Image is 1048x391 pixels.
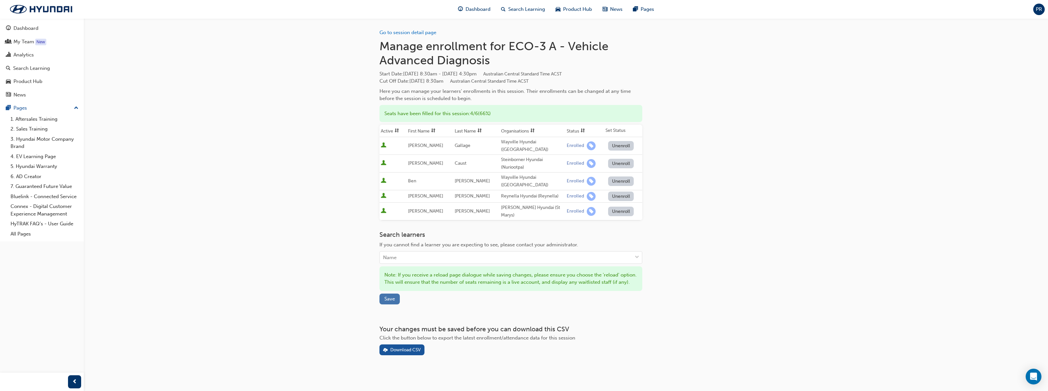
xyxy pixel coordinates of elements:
[8,201,81,219] a: Connex - Digital Customer Experience Management
[379,105,642,122] div: Seats have been filled for this session : 4 / 6 ( 66% )
[610,6,623,13] span: News
[3,102,81,114] button: Pages
[567,193,584,199] div: Enrolled
[379,70,642,78] span: Start Date :
[8,219,81,229] a: HyTRAK FAQ's - User Guide
[455,143,470,148] span: Gallage
[587,159,596,168] span: learningRecordVerb_ENROLL-icon
[8,192,81,202] a: Bluelink - Connected Service
[6,92,11,98] span: news-icon
[403,71,562,77] span: [DATE] 8:30am - [DATE] 4:30pm
[3,2,79,16] img: Trak
[483,71,562,77] span: Australian Central Standard Time ACST
[383,348,388,353] span: download-icon
[379,78,529,84] span: Cut Off Date : [DATE] 8:30am
[379,335,575,341] span: Click the button below to export the latest enrollment/attendance data for this session
[1033,4,1045,15] button: PR
[379,88,642,102] div: Here you can manage your learners' enrollments in this session. Their enrollments can be changed ...
[450,78,529,84] span: Australian Central Standard Time ACST
[384,296,395,302] span: Save
[3,49,81,61] a: Analytics
[431,128,436,134] span: sorting-icon
[501,138,564,153] div: Wayville Hyundai ([GEOGRAPHIC_DATA])
[6,39,11,45] span: people-icon
[408,143,443,148] span: [PERSON_NAME]
[530,128,535,134] span: sorting-icon
[6,79,11,85] span: car-icon
[567,143,584,149] div: Enrolled
[501,174,564,189] div: Wayville Hyundai ([GEOGRAPHIC_DATA])
[8,161,81,172] a: 5. Hyundai Warranty
[35,39,46,45] div: Tooltip anchor
[3,62,81,74] a: Search Learning
[453,3,496,16] a: guage-iconDashboard
[8,181,81,192] a: 7. Guaranteed Future Value
[8,124,81,134] a: 2. Sales Training
[381,160,386,167] span: User is active
[458,5,463,13] span: guage-icon
[567,178,584,184] div: Enrolled
[13,91,26,99] div: News
[567,160,584,167] div: Enrolled
[641,6,654,13] span: Pages
[3,75,81,88] a: Product Hub
[8,172,81,182] a: 6. AD Creator
[550,3,597,16] a: car-iconProduct Hub
[3,36,81,48] a: My Team
[587,207,596,216] span: learningRecordVerb_ENROLL-icon
[379,294,400,304] button: Save
[608,176,634,186] button: Unenroll
[72,378,77,386] span: prev-icon
[508,6,545,13] span: Search Learning
[455,160,467,166] span: Caust
[379,325,642,333] h3: Your changes must be saved before you can download this CSV
[379,231,642,238] h3: Search learners
[455,208,490,214] span: [PERSON_NAME]
[3,89,81,101] a: News
[563,6,592,13] span: Product Hub
[8,229,81,239] a: All Pages
[466,6,490,13] span: Dashboard
[556,5,560,13] span: car-icon
[477,128,482,134] span: sorting-icon
[408,178,416,184] span: Ben
[3,21,81,102] button: DashboardMy TeamAnalyticsSearch LearningProduct HubNews
[501,5,506,13] span: search-icon
[603,5,607,13] span: news-icon
[74,104,79,113] span: up-icon
[587,177,596,186] span: learningRecordVerb_ENROLL-icon
[381,178,386,184] span: User is active
[6,26,11,31] span: guage-icon
[453,125,500,137] th: Toggle SortBy
[13,25,38,32] div: Dashboard
[6,66,11,72] span: search-icon
[501,204,564,219] div: [PERSON_NAME] Hyundai (St Marys)
[8,114,81,124] a: 1. Aftersales Training
[1036,6,1042,13] span: PR
[379,39,642,68] h1: Manage enrollment for ECO-3 A - Vehicle Advanced Diagnosis
[381,193,386,199] span: User is active
[13,38,34,46] div: My Team
[587,192,596,201] span: learningRecordVerb_ENROLL-icon
[379,125,407,137] th: Toggle SortBy
[455,193,490,199] span: [PERSON_NAME]
[6,105,11,111] span: pages-icon
[13,104,27,112] div: Pages
[635,253,639,262] span: down-icon
[455,178,490,184] span: [PERSON_NAME]
[407,125,453,137] th: Toggle SortBy
[13,65,50,72] div: Search Learning
[395,128,399,134] span: sorting-icon
[390,347,421,353] div: Download CSV
[604,125,642,137] th: Set Status
[587,141,596,150] span: learningRecordVerb_ENROLL-icon
[608,192,634,201] button: Unenroll
[501,156,564,171] div: Steinborner Hyundai (Nuriootpa)
[379,344,425,355] button: Download CSV
[581,128,585,134] span: sorting-icon
[8,152,81,162] a: 4. EV Learning Page
[383,254,397,261] div: Name
[381,142,386,149] span: User is active
[408,160,443,166] span: [PERSON_NAME]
